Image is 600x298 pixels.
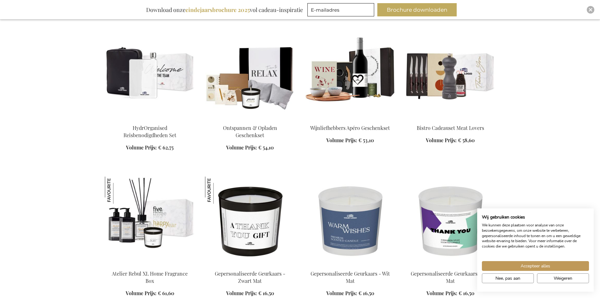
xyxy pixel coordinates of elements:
span: Volume Prijs: [226,290,257,296]
img: HydrOrganised Travel Essentials Set [105,31,195,119]
span: Volume Prijs: [126,144,157,151]
a: Volume Prijs: € 16,50 [426,290,474,297]
div: Close [587,6,594,14]
a: Personalised Scented Candle - White Matt [305,262,395,268]
span: Volume Prijs: [226,144,257,151]
a: Wijnliefhebbers Apéro Geschenkset [310,125,390,131]
button: Alle cookies weigeren [537,273,589,283]
span: € 54,10 [258,144,274,151]
span: Nee, pas aan [495,275,520,282]
a: Bistro Cadeauset Meat Lovers [405,117,495,123]
b: eindejaarsbrochure 2025 [186,6,250,14]
a: Ontspannen & Opladen Geschenkset [223,125,277,138]
span: € 62,75 [158,144,174,151]
a: Bistro Cadeauset Meat Lovers [417,125,484,131]
span: Volume Prijs: [326,137,357,143]
span: Volume Prijs: [426,290,457,296]
img: Personalised Scented Candle - White Matt [405,177,495,265]
a: Gepersonaliseerde Geurkaars - Zwart Mat [215,270,285,284]
a: Volume Prijs: € 62,75 [126,144,174,151]
a: Volume Prijs: € 16,50 [226,290,274,297]
img: Close [589,8,592,12]
img: Wine Lovers Apéro Gift Set [305,31,395,119]
span: € 16,50 [358,290,374,296]
a: Volume Prijs: € 16,50 [326,290,374,297]
img: Relax & Recharge Gift Set [205,31,295,119]
img: Atelier Rebul XL Home Fragrance Box [105,177,195,265]
span: € 16,50 [459,290,474,296]
span: Weigeren [554,275,572,282]
form: marketing offers and promotions [307,3,376,18]
img: Bistro Cadeauset Meat Lovers [405,31,495,119]
a: Personalised Scented Candle - White Matt [405,262,495,268]
a: Gepersonaliseerde Geurkaars - Wit Mat [311,270,390,284]
a: HydrOrganised Travel Essentials Set [105,117,195,123]
span: € 16,50 [258,290,274,296]
span: Volume Prijs: [126,290,157,296]
a: HydrOrganised Reisbenodigdheden Set [123,125,176,138]
a: Atelier Rebul XL Home Fragrance Box Atelier Rebul XL Home Fragrance Box [105,262,195,268]
button: Brochure downloaden [377,3,457,16]
div: Download onze vol cadeau-inspiratie [143,3,306,16]
button: Pas cookie voorkeuren aan [482,273,534,283]
span: Volume Prijs: [426,137,457,143]
a: Personalised Scented Candle - Black Matt Gepersonaliseerde Geurkaars - Zwart Mat [205,262,295,268]
span: Accepteer alles [521,263,550,269]
a: Volume Prijs: € 58,60 [426,137,475,144]
a: Volume Prijs: € 53,10 [326,137,374,144]
img: Personalised Scented Candle - White Matt [305,177,395,265]
img: Gepersonaliseerde Geurkaars - Zwart Mat [205,177,232,204]
a: Wine Lovers Apéro Gift Set [305,117,395,123]
img: Atelier Rebul XL Home Fragrance Box [105,177,132,204]
input: E-mailadres [307,3,374,16]
h2: Wij gebruiken cookies [482,214,589,220]
a: Gepersonaliseerde Geurkaars - Wit Mat [411,270,490,284]
button: Accepteer alle cookies [482,261,589,271]
span: Volume Prijs: [326,290,357,296]
a: Volume Prijs: € 61,60 [126,290,174,297]
p: We kunnen deze plaatsen voor analyse van onze bezoekersgegevens, om onze website te verbeteren, g... [482,223,589,249]
span: € 53,10 [358,137,374,143]
a: Relax & Recharge Gift Set [205,117,295,123]
a: Atelier Rebul XL Home Fragrance Box [112,270,188,284]
span: € 58,60 [458,137,475,143]
img: Personalised Scented Candle - Black Matt [205,177,295,265]
span: € 61,60 [158,290,174,296]
a: Volume Prijs: € 54,10 [226,144,274,151]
